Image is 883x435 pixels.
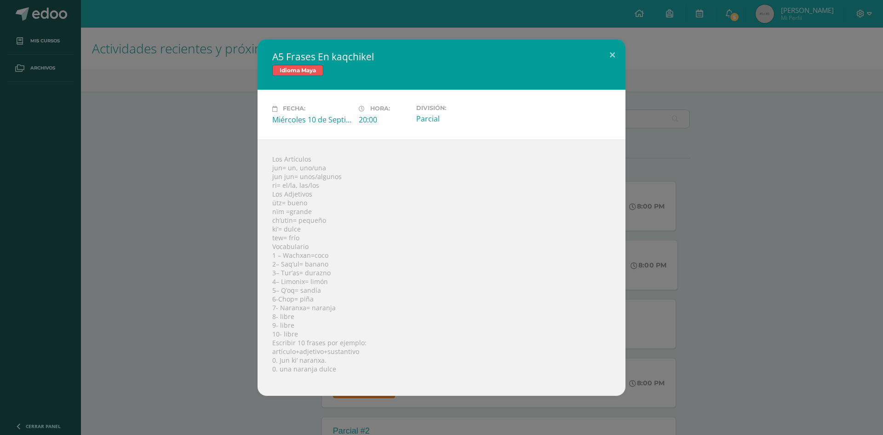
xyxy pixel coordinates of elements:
[272,115,351,125] div: Miércoles 10 de Septiembre
[370,105,390,112] span: Hora:
[272,65,323,76] span: Idioma Maya
[416,114,495,124] div: Parcial
[599,39,625,70] button: Close (Esc)
[359,115,409,125] div: 20:00
[258,139,625,396] div: Los Artículos jun= un, uno/una jun jun= unos/algunos ri= el/la, las/los Los Adjetivos ütz= bueno ...
[283,105,305,112] span: Fecha:
[416,104,495,111] label: División:
[272,50,611,63] h2: A5 Frases En kaqchikel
